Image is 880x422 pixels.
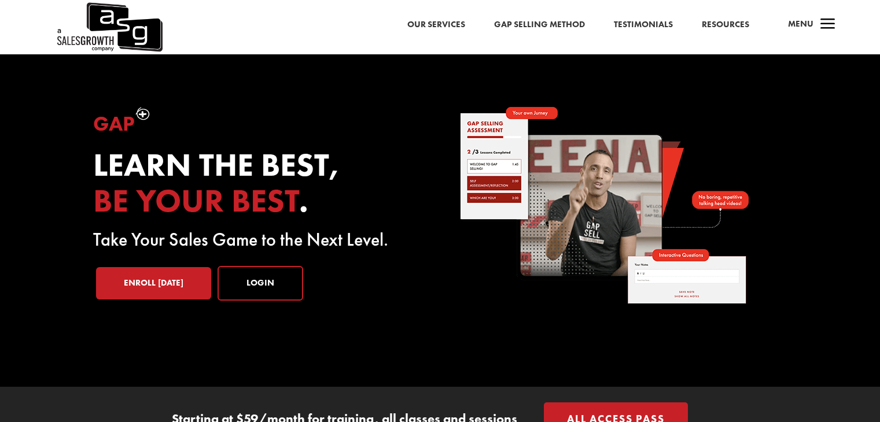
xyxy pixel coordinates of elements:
[93,180,299,221] span: be your best
[459,107,749,303] img: self-paced-sales-course-online
[96,267,211,299] a: Enroll [DATE]
[93,110,135,137] span: Gap
[816,13,840,36] span: a
[135,107,150,120] img: plus-symbol-white
[494,17,585,32] a: Gap Selling Method
[788,18,813,29] span: Menu
[93,147,421,224] h2: Learn the best, .
[93,233,421,247] p: Take Your Sales Game to the Next Level.
[702,17,749,32] a: Resources
[407,17,465,32] a: Our Services
[218,266,303,301] a: Login
[614,17,673,32] a: Testimonials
